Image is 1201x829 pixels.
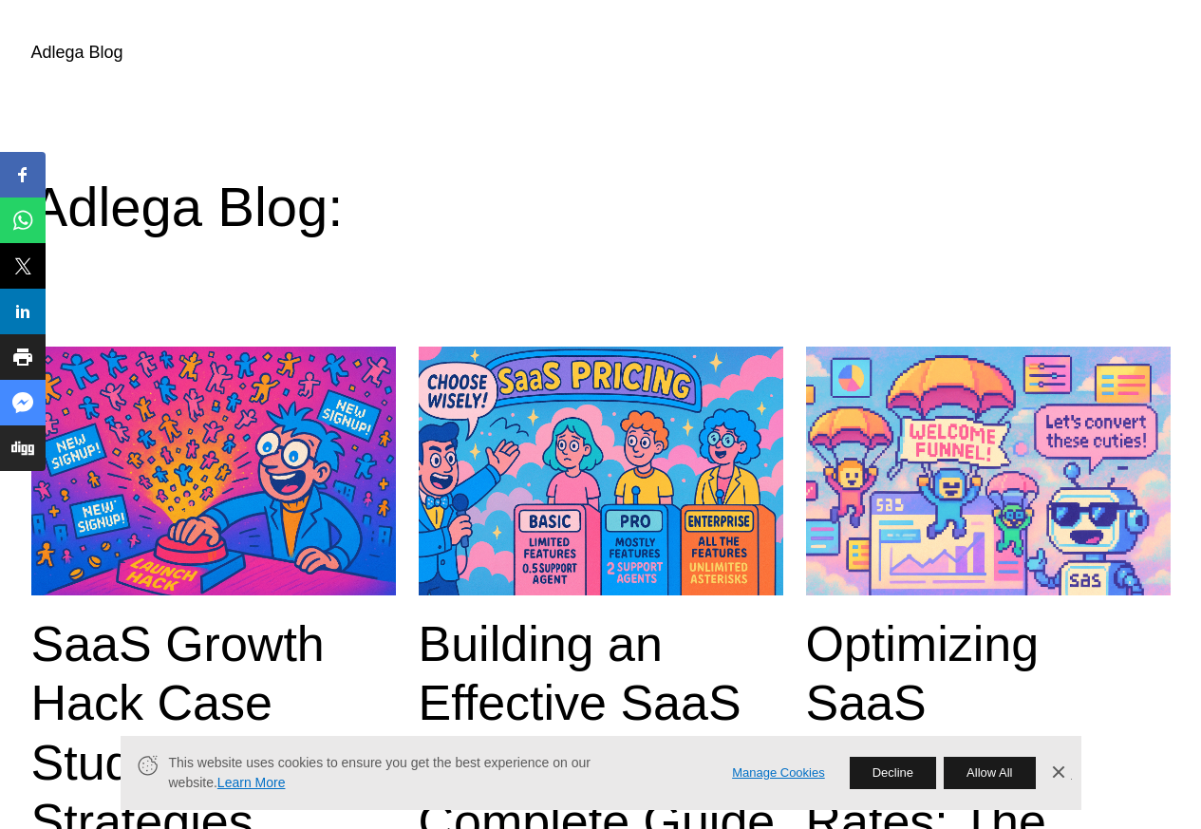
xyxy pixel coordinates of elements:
[850,757,936,789] button: Decline
[217,775,286,790] a: Learn More
[31,43,123,62] a: Adlega Blog
[1043,759,1072,787] a: Dismiss Banner
[31,347,396,595] img: SaaS Growth Hack Case Studies: Proven Strategies
[944,757,1035,789] button: Allow All
[169,753,706,793] span: This website uses cookies to ensure you get the best experience on our website.
[31,174,1171,240] h1: Adlega Blog:
[419,347,783,595] img: Building an Effective SaaS Pricing Strategy: Complete Guide
[732,763,825,783] a: Manage Cookies
[806,347,1171,595] img: Optimizing SaaS Conversion Rates: The Complete Guide
[136,753,160,777] svg: Cookie Icon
